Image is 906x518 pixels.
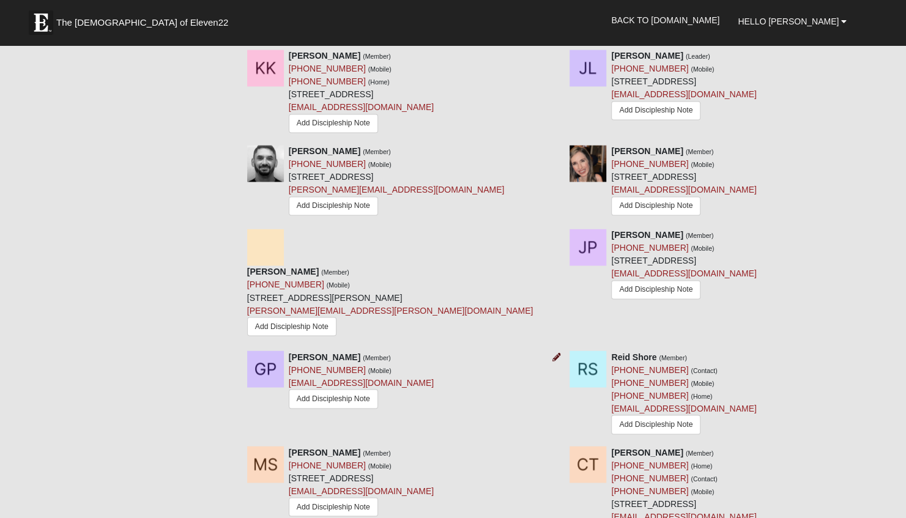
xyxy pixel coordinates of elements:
a: Add Discipleship Note [611,280,700,299]
small: (Member) [363,148,391,155]
div: [STREET_ADDRESS][PERSON_NAME] [247,265,533,341]
a: [PHONE_NUMBER] [611,473,688,483]
a: [PHONE_NUMBER] [611,243,688,253]
small: (Mobile) [368,366,392,374]
img: Eleven22 logo [29,10,53,35]
span: Hello [PERSON_NAME] [738,17,839,26]
small: (Mobile) [368,65,392,73]
a: [EMAIL_ADDRESS][DOMAIN_NAME] [611,185,756,194]
a: Add Discipleship Note [289,389,378,408]
a: [PHONE_NUMBER] [611,364,688,374]
a: [PHONE_NUMBER] [289,76,366,86]
a: [PHONE_NUMBER] [289,364,366,374]
small: (Mobile) [691,161,714,168]
small: (Mobile) [691,65,714,73]
strong: [PERSON_NAME] [289,352,360,361]
a: [PHONE_NUMBER] [611,460,688,470]
a: [PERSON_NAME][EMAIL_ADDRESS][DOMAIN_NAME] [289,185,504,194]
small: (Mobile) [691,487,714,495]
small: (Member) [659,353,687,361]
a: [PHONE_NUMBER] [289,64,366,73]
strong: Reid Shore [611,352,656,361]
small: (Mobile) [368,161,392,168]
a: [PHONE_NUMBER] [289,159,366,169]
small: (Mobile) [368,462,392,469]
a: [PHONE_NUMBER] [611,377,688,387]
a: Add Discipleship Note [611,101,700,120]
div: [STREET_ADDRESS] [289,50,434,136]
small: (Home) [691,462,712,469]
small: (Mobile) [327,281,350,289]
small: (Member) [686,148,714,155]
small: (Mobile) [691,245,714,252]
a: [PERSON_NAME][EMAIL_ADDRESS][PERSON_NAME][DOMAIN_NAME] [247,305,533,315]
a: The [DEMOGRAPHIC_DATA] of Eleven22 [23,4,267,35]
a: Hello [PERSON_NAME] [729,6,856,37]
div: [STREET_ADDRESS] [611,50,756,123]
div: [STREET_ADDRESS] [611,229,756,302]
small: (Member) [363,53,391,60]
strong: [PERSON_NAME] [611,146,683,156]
a: [PHONE_NUMBER] [611,64,688,73]
a: [PHONE_NUMBER] [611,390,688,400]
strong: [PERSON_NAME] [289,51,360,61]
span: The [DEMOGRAPHIC_DATA] of Eleven22 [56,17,228,29]
small: (Home) [691,392,712,399]
a: Add Discipleship Note [611,196,700,215]
small: (Member) [321,268,349,276]
div: [STREET_ADDRESS] [289,145,504,220]
a: [EMAIL_ADDRESS][DOMAIN_NAME] [289,377,434,387]
small: (Home) [368,78,390,86]
a: [EMAIL_ADDRESS][DOMAIN_NAME] [611,89,756,99]
a: [PHONE_NUMBER] [247,279,324,289]
div: [STREET_ADDRESS] [611,145,756,218]
a: Back to [DOMAIN_NAME] [602,5,729,35]
strong: [PERSON_NAME] [611,230,683,240]
a: [EMAIL_ADDRESS][DOMAIN_NAME] [611,403,756,413]
small: (Mobile) [691,379,714,387]
a: Add Discipleship Note [611,415,700,434]
a: [PHONE_NUMBER] [611,486,688,495]
a: [PHONE_NUMBER] [289,460,366,470]
strong: [PERSON_NAME] [289,447,360,457]
a: [PHONE_NUMBER] [611,159,688,169]
small: (Contact) [691,475,717,482]
strong: [PERSON_NAME] [611,51,683,61]
a: [EMAIL_ADDRESS][DOMAIN_NAME] [289,486,434,495]
small: (Member) [686,449,714,456]
a: Add Discipleship Note [247,317,336,336]
strong: [PERSON_NAME] [611,447,683,457]
strong: [PERSON_NAME] [247,267,319,276]
small: (Contact) [691,366,717,374]
strong: [PERSON_NAME] [289,146,360,156]
small: (Member) [686,232,714,239]
a: [EMAIL_ADDRESS][DOMAIN_NAME] [289,102,434,112]
small: (Member) [363,449,391,456]
a: Add Discipleship Note [289,114,378,133]
small: (Member) [363,353,391,361]
a: [EMAIL_ADDRESS][DOMAIN_NAME] [611,268,756,278]
a: Add Discipleship Note [289,196,378,215]
small: (Leader) [686,53,710,60]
